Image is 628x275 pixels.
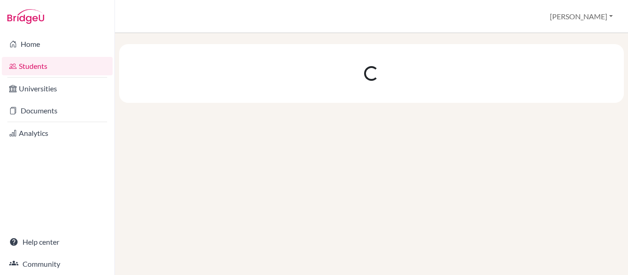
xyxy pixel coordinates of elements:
a: Analytics [2,124,113,142]
a: Documents [2,101,113,120]
img: Bridge-U [7,9,44,24]
button: [PERSON_NAME] [546,8,617,25]
a: Help center [2,233,113,251]
a: Home [2,35,113,53]
a: Students [2,57,113,75]
a: Universities [2,79,113,98]
a: Community [2,255,113,273]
